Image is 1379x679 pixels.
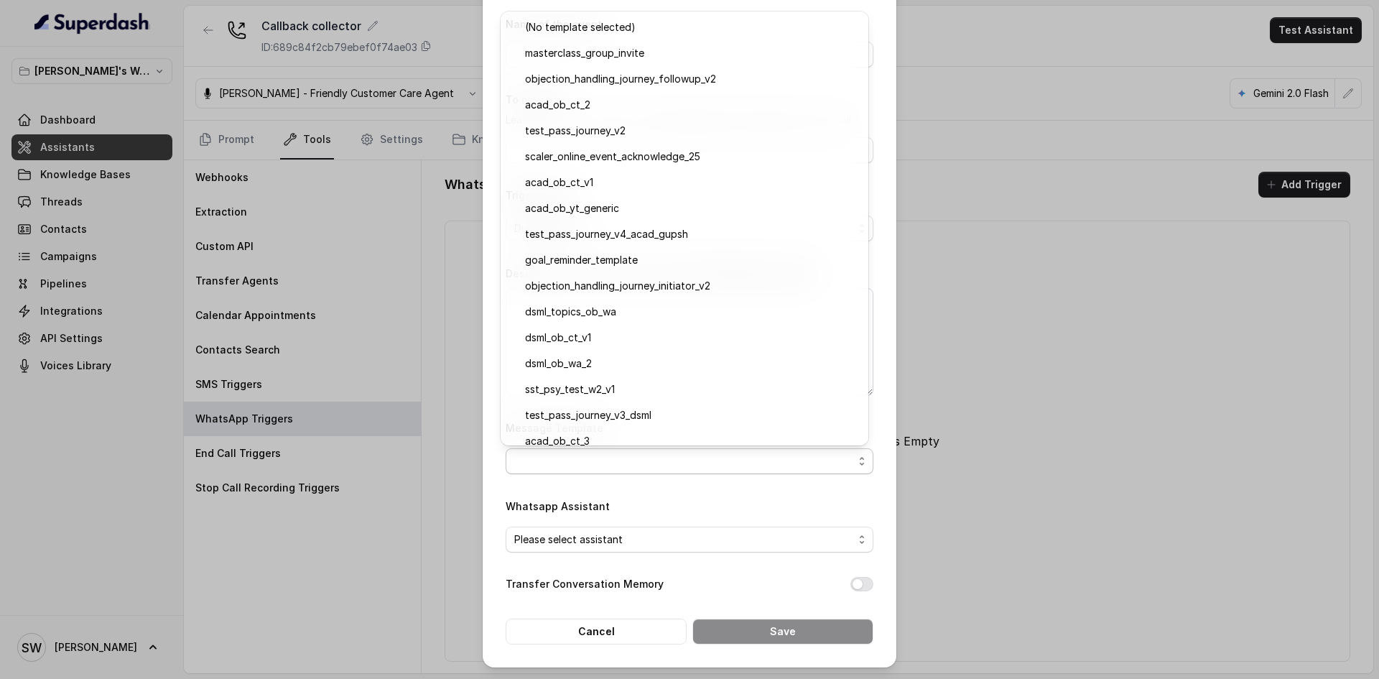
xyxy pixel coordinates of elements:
[525,70,857,88] span: objection_handling_journey_followup_v2
[525,226,857,243] span: test_pass_journey_v4_acad_gupsh
[525,277,857,295] span: objection_handling_journey_initiator_v2
[525,329,857,346] span: dsml_ob_ct_v1
[525,174,857,191] span: acad_ob_ct_v1
[525,407,857,424] span: test_pass_journey_v3_dsml
[525,45,857,62] span: masterclass_group_invite
[525,251,857,269] span: goal_reminder_template
[525,96,857,114] span: acad_ob_ct_2
[525,433,857,450] span: acad_ob_ct_3
[525,200,857,217] span: acad_ob_yt_generic
[525,19,857,36] span: (No template selected)
[525,355,857,372] span: dsml_ob_wa_2
[525,381,857,398] span: sst_psy_test_w2_v1
[525,148,857,165] span: scaler_online_event_acknowledge_25
[525,303,857,320] span: dsml_topics_ob_wa
[525,122,857,139] span: test_pass_journey_v2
